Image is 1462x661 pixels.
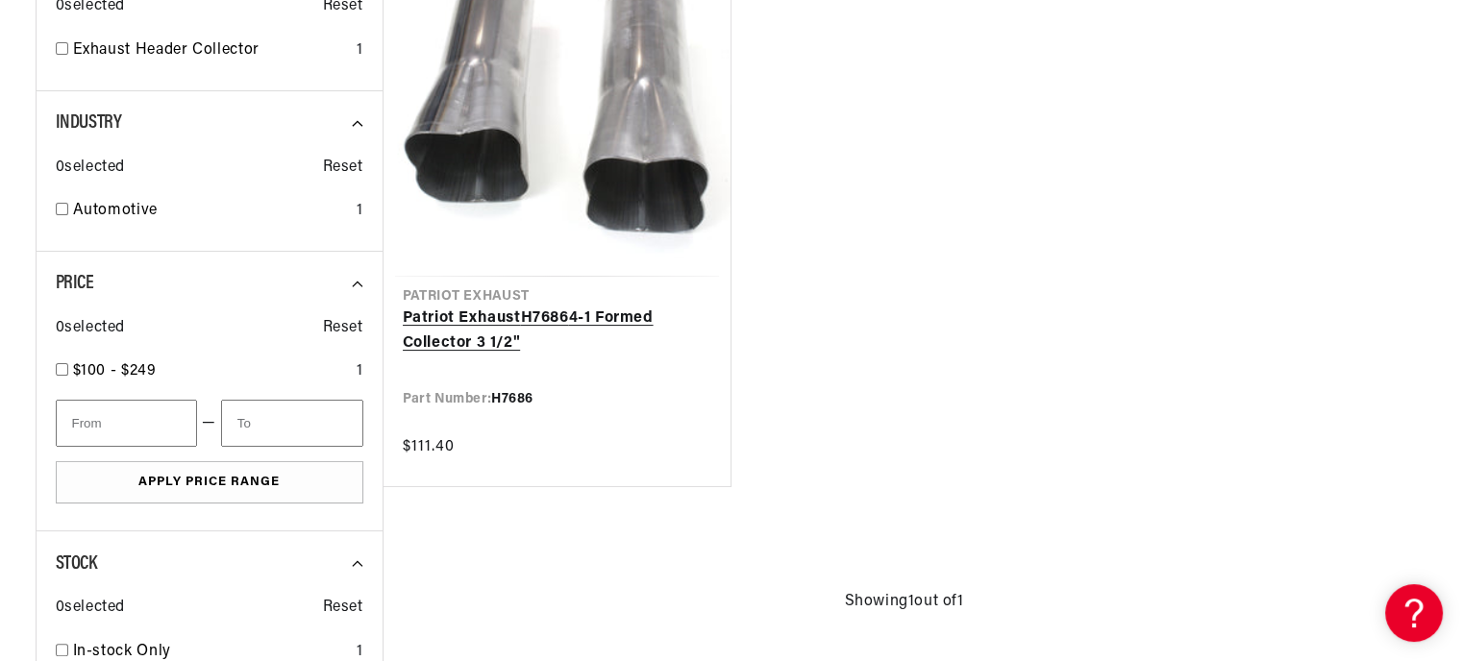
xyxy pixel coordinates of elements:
[56,156,125,181] span: 0 selected
[357,38,363,63] div: 1
[403,306,711,355] a: Patriot ExhaustH76864-1 Formed Collector 3 1/2"
[56,596,125,621] span: 0 selected
[221,400,363,447] input: To
[56,316,125,341] span: 0 selected
[323,316,363,341] span: Reset
[844,590,963,615] span: Showing 1 out of 1
[56,554,97,574] span: Stock
[323,596,363,621] span: Reset
[323,156,363,181] span: Reset
[56,113,122,133] span: Industry
[357,359,363,384] div: 1
[56,461,363,504] button: Apply Price Range
[73,199,349,224] a: Automotive
[73,363,157,379] span: $100 - $249
[73,38,349,63] a: Exhaust Header Collector
[357,199,363,224] div: 1
[56,400,198,447] input: From
[56,274,94,293] span: Price
[202,411,216,436] span: —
